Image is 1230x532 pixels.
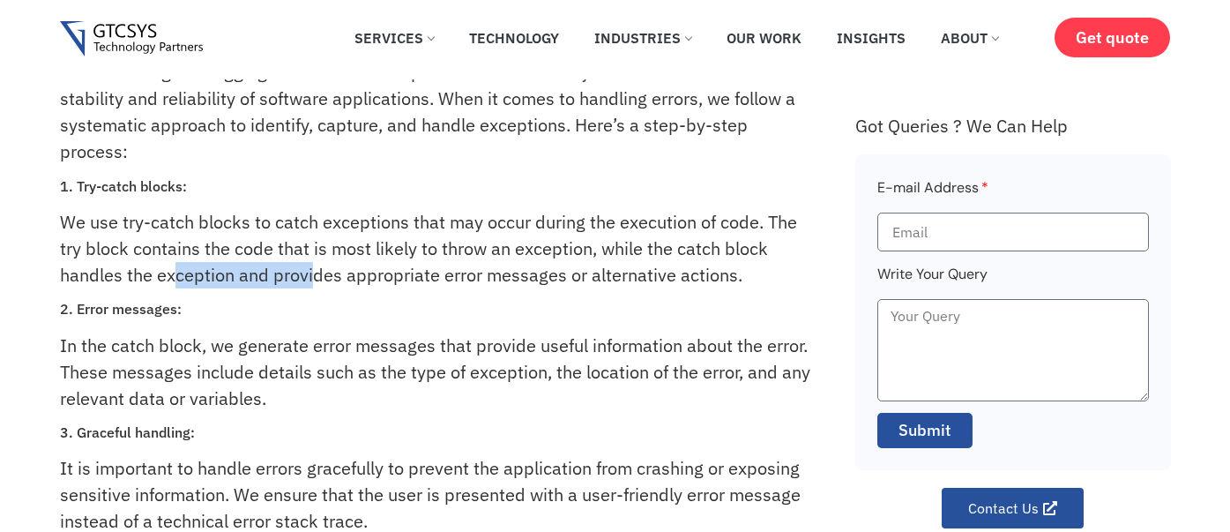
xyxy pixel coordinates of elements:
[713,19,815,57] a: Our Work
[877,176,1149,460] form: Faq Form
[877,213,1149,251] input: Email
[60,59,816,165] p: Error handling and logging are essential components of backend systems that ensure the stability ...
[60,178,816,195] h3: 1. Try-catch blocks:
[341,19,447,57] a: Services
[877,176,988,213] label: E-mail Address
[1076,28,1149,47] span: Get quote
[581,19,704,57] a: Industries
[855,115,1171,137] div: Got Queries ? We Can Help
[877,263,988,299] label: Write Your Query
[60,424,816,441] h3: 3. Graceful handling:
[1055,18,1170,57] a: Get quote
[942,488,1084,528] a: Contact Us
[898,419,951,442] span: Submit
[824,19,919,57] a: Insights
[928,19,1011,57] a: About
[968,501,1039,515] span: Contact Us
[877,413,973,448] button: Submit
[60,333,816,412] p: In the catch block, we generate error messages that provide useful information about the error. T...
[60,21,204,57] img: Gtcsys logo
[60,209,816,288] p: We use try-catch blocks to catch exceptions that may occur during the execution of code. The try ...
[456,19,572,57] a: Technology
[60,301,816,318] h3: 2. Error messages:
